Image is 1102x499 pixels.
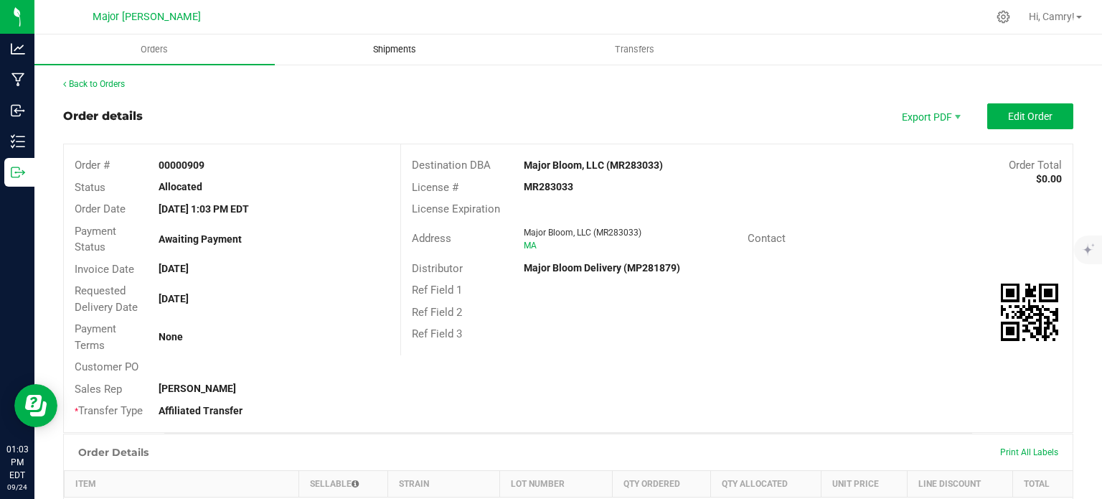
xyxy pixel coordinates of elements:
strong: Affiliated Transfer [159,405,242,416]
strong: $0.00 [1036,173,1062,185]
span: License Expiration [412,202,500,215]
div: Order details [63,108,143,125]
span: Transfer Type [75,404,143,417]
span: Payment Status [75,225,116,254]
span: Requested Delivery Date [75,284,138,314]
a: Back to Orders [63,79,125,89]
th: Unit Price [821,470,907,497]
span: Order Total [1009,159,1062,172]
th: Item [65,470,299,497]
span: Orders [121,43,187,56]
strong: Major Bloom, LLC (MR283033) [524,159,663,171]
p: 01:03 PM EDT [6,443,28,482]
span: Hi, Camry! [1029,11,1075,22]
span: Customer PO [75,360,138,373]
strong: Allocated [159,181,202,192]
th: Total [1013,470,1073,497]
strong: [DATE] [159,293,189,304]
inline-svg: Outbound [11,165,25,179]
inline-svg: Manufacturing [11,73,25,87]
span: Major [PERSON_NAME] [93,11,201,23]
span: Shipments [354,43,435,56]
th: Sellable [299,470,388,497]
inline-svg: Inbound [11,103,25,118]
th: Line Discount [907,470,1012,497]
span: Ref Field 1 [412,284,462,297]
strong: Major Bloom Delivery (MP281879) [524,262,680,274]
span: Major Bloom, LLC (MR283033) [524,228,641,238]
a: Transfers [515,34,755,65]
qrcode: 00000909 [1001,284,1058,341]
span: Distributor [412,262,463,275]
iframe: Resource center [14,384,57,427]
span: MA [524,241,537,251]
span: License # [412,181,458,194]
span: Payment Terms [75,322,116,352]
span: Contact [748,232,786,245]
a: Orders [34,34,275,65]
span: Edit Order [1008,111,1052,122]
span: Order # [75,159,110,172]
th: Qty Ordered [612,470,710,497]
span: Print All Labels [1000,447,1058,457]
th: Lot Number [500,470,612,497]
inline-svg: Analytics [11,42,25,56]
strong: 00000909 [159,159,204,171]
div: Manage settings [994,10,1012,24]
span: Invoice Date [75,263,134,276]
p: 09/24 [6,482,28,493]
strong: [PERSON_NAME] [159,383,236,394]
span: Status [75,181,105,194]
strong: Awaiting Payment [159,233,242,245]
img: Scan me! [1001,284,1058,341]
th: Strain [388,470,500,497]
span: Address [412,232,451,245]
strong: MR283033 [524,181,573,192]
span: Destination DBA [412,159,491,172]
span: Ref Field 2 [412,306,462,319]
span: Sales Rep [75,383,122,396]
strong: [DATE] [159,263,189,274]
button: Edit Order [987,103,1073,129]
span: Order Date [75,202,126,215]
span: Ref Field 3 [412,327,462,340]
th: Qty Allocated [711,470,821,497]
strong: None [159,331,183,342]
a: Shipments [275,34,515,65]
h1: Order Details [78,447,149,458]
span: Transfers [595,43,674,56]
li: Export PDF [887,103,973,129]
strong: [DATE] 1:03 PM EDT [159,203,249,215]
inline-svg: Inventory [11,134,25,149]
